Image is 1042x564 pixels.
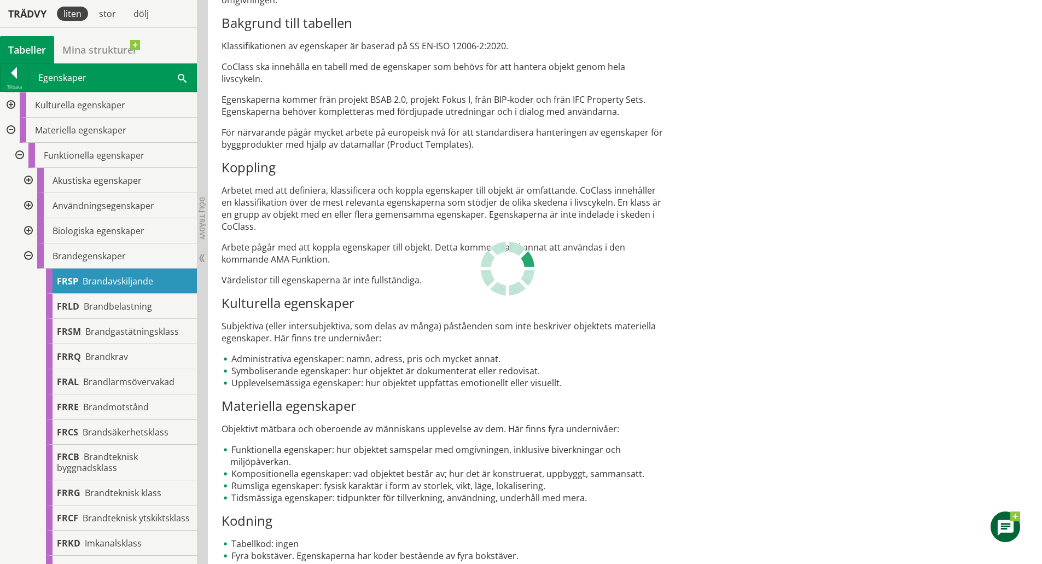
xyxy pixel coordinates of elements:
h3: Koppling [222,159,664,176]
span: FRRQ [57,351,81,363]
li: Funktionella egenskaper: hur objektet samspelar med omgivningen, inklusive biverkningar och miljö... [222,444,664,468]
li: Administrativa egenskaper: namn, adress, pris och mycket annat. [222,353,664,365]
span: FRKD [57,537,80,549]
li: Upplevelsemässiga egenskaper: hur objektet uppfattas emotionellt eller visuellt. [222,377,664,389]
span: FRRG [57,487,80,499]
span: Sök i tabellen [178,72,187,83]
span: Brandmotstånd [83,401,149,413]
h3: Materiella egenskaper [222,398,664,414]
div: Egenskaper [28,64,196,91]
span: Brandbelastning [84,300,152,312]
span: Brandavskiljande [83,275,153,287]
h3: Kulturella egenskaper [222,295,664,311]
li: Tabellkod: ingen [222,538,664,550]
span: Imkanalsklass [85,537,142,549]
h3: Kodning [222,513,664,529]
p: För närvarande pågår mycket arbete på europeisk nvå för att standardisera hanteringen av egenskap... [222,126,664,150]
span: FRSP [57,275,78,287]
span: Kulturella egenskaper [35,99,125,111]
span: Användningsegenskaper [53,200,154,212]
div: liten [57,7,88,21]
p: Arbetet med att definiera, klassificera och koppla egenskaper till objekt är omfattande. CoClass ... [222,184,664,232]
p: Arbete pågår med att koppla egenskaper till objekt. Detta kommer bland annat att användas i den k... [222,241,664,265]
span: Brandteknisk ytskiktsklass [83,512,190,524]
span: Materiella egenskaper [35,124,126,136]
span: Biologiska egenskaper [53,225,144,237]
span: Brandteknisk byggnadsklass [57,451,138,474]
li: Tidsmässiga egenskaper: tidpunkter för tillverkning, användning, underhåll med mera. [222,492,664,504]
img: Laddar [480,241,535,296]
span: Funktionella egenskaper [44,149,144,161]
div: dölj [127,7,155,21]
span: Brandkrav [85,351,128,363]
span: Akustiska egenskaper [53,175,142,187]
p: Värdelistor till egenskaperna är inte fullständiga. [222,274,664,286]
span: FRCB [57,451,79,463]
p: CoClass ska innehålla en tabell med de egenskaper som behövs för att hantera objekt genom hela li... [222,61,664,85]
li: Kompositionella egenskaper: vad objektet består av; hur det är konstruerat, uppbyggt, sammansatt. [222,468,664,480]
span: FRSM [57,325,81,338]
a: Mina strukturer [54,36,145,63]
span: FRCF [57,512,78,524]
li: Symboliserande egenskaper: hur objektet är dokumenterat eller redovisat. [222,365,664,377]
span: FRRE [57,401,79,413]
p: Klassifikationen av egenskaper är baserad på SS EN-ISO 12006-2:2020. [222,40,664,52]
span: FRLD [57,300,79,312]
li: Fyra bokstäver. Egenskaperna har koder bestående av fyra bokstäver. [222,550,664,562]
span: Brandlarmsövervakad [83,376,174,388]
span: Brandegenskaper [53,250,126,262]
p: Egenskaperna kommer från projekt BSAB 2.0, projekt Fokus I, från BIP-koder och från IFC Property ... [222,94,664,118]
div: Trädvy [2,8,53,20]
span: FRAL [57,376,79,388]
span: Brandteknisk klass [85,487,161,499]
span: FRCS [57,426,78,438]
span: Brandgastätningsklass [85,325,179,338]
li: Rumsliga egenskaper: fysisk karaktär i form av storlek, vikt, läge, lokalisering. [222,480,664,492]
span: Dölj trädvy [197,197,207,240]
div: stor [92,7,123,21]
span: Brandsäkerhetsklass [83,426,168,438]
div: Tillbaka [1,83,28,91]
h3: Bakgrund till tabellen [222,15,664,31]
